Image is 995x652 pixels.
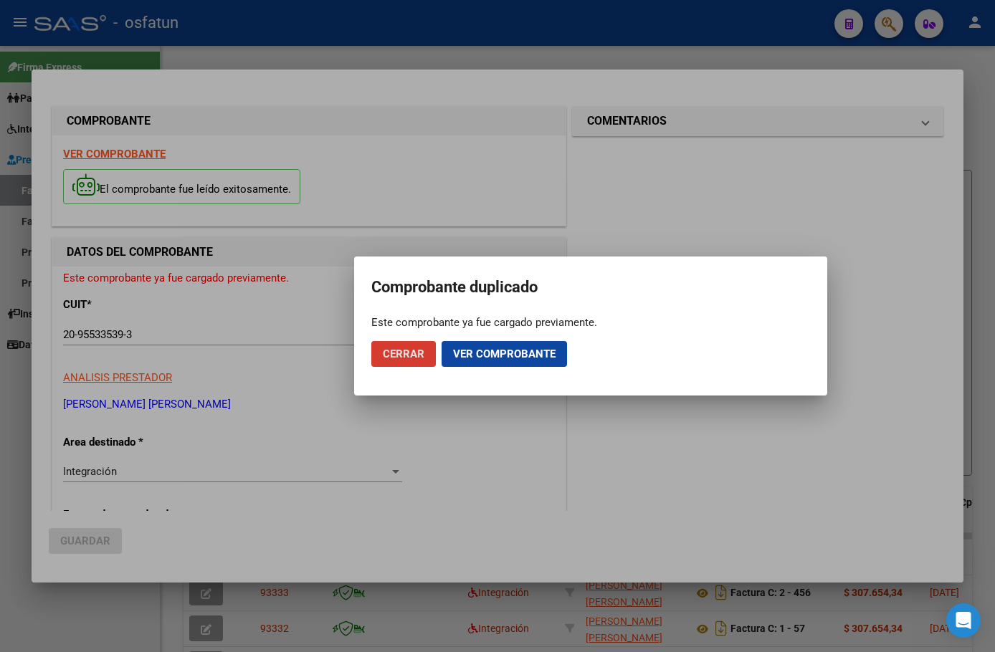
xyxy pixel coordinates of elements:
div: Open Intercom Messenger [946,603,981,638]
div: Este comprobante ya fue cargado previamente. [371,315,810,330]
span: Ver comprobante [453,347,556,360]
h2: Comprobante duplicado [371,274,810,301]
button: Cerrar [371,341,436,367]
button: Ver comprobante [442,341,567,367]
span: Cerrar [383,347,424,360]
